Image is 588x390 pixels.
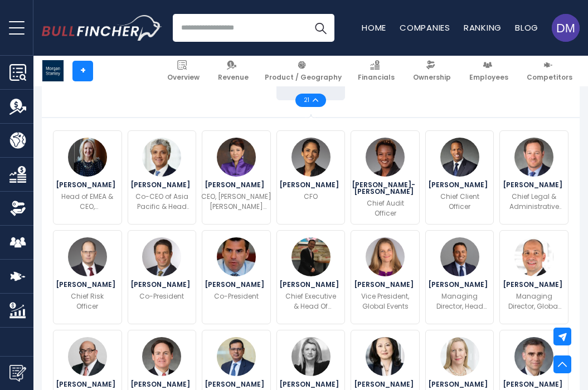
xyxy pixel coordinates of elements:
[469,73,508,82] span: Employees
[291,337,331,376] img: Claire Forster-Lee
[400,22,450,33] a: Companies
[354,381,417,388] span: [PERSON_NAME]
[425,130,494,225] a: Mandell Crawley [PERSON_NAME] Chief Client Officer
[128,230,197,324] a: Dan Simkowitz [PERSON_NAME] Co-President
[56,281,119,288] span: [PERSON_NAME]
[68,337,107,376] img: Michael A. Pizzi
[499,230,568,324] a: Evan Damast [PERSON_NAME] Managing Director, Global Head of Equity & Fixed Income Syndicate, Glob...
[440,237,479,276] img: Vincent Lumia
[217,337,256,376] img: Arun Kohli
[53,130,122,225] a: Clare Woodman [PERSON_NAME] Head of EMEA & CEO, [PERSON_NAME] [PERSON_NAME] & Co. International Plc
[507,291,561,311] p: Managing Director, Global Head of Equity & Fixed Income Syndicate, Global Capital Markets
[279,381,342,388] span: [PERSON_NAME]
[307,14,334,42] button: Search
[142,237,181,276] img: Dan Simkowitz
[60,192,115,212] p: Head of EMEA & CEO, [PERSON_NAME] [PERSON_NAME] & Co. International Plc
[72,61,93,81] a: +
[351,130,420,225] a: Carol Greene-Vincent [PERSON_NAME]-[PERSON_NAME] Chief Audit Officer
[217,138,256,177] img: Wei Christianson
[428,182,491,188] span: [PERSON_NAME]
[503,182,566,188] span: [PERSON_NAME]
[514,337,553,376] img: Michael Poser
[428,281,491,288] span: [PERSON_NAME]
[352,182,419,195] span: [PERSON_NAME]-[PERSON_NAME]
[351,230,420,324] a: Britta Puschendorf [PERSON_NAME] Vice President, Global Events
[260,56,347,86] a: Product / Geography
[214,291,259,301] p: Co-President
[68,237,107,276] img: Charles Smith
[130,182,193,188] span: [PERSON_NAME]
[291,237,331,276] img: Yee Yeong Wee
[42,60,64,81] img: MS logo
[202,230,271,324] a: Andy Saperstein [PERSON_NAME] Co-President
[130,381,193,388] span: [PERSON_NAME]
[428,381,491,388] span: [PERSON_NAME]
[276,130,346,225] a: Sharon Yeshaya [PERSON_NAME] CFO
[499,130,568,225] a: Eric Grossman [PERSON_NAME] Chief Legal & Administrative Officer
[130,281,193,288] span: [PERSON_NAME]
[413,73,451,82] span: Ownership
[425,230,494,324] a: Vincent Lumia [PERSON_NAME] Managing Director, Head of Field Management
[362,22,386,33] a: Home
[366,237,405,276] img: Britta Puschendorf
[276,6,346,100] a: Ted Pick [PERSON_NAME] CEO & Chairman 21
[515,22,538,33] a: Blog
[527,73,572,82] span: Competitors
[464,22,502,33] a: Ranking
[276,230,346,324] a: Yee Yeong Wee [PERSON_NAME] Chief Executive & Head Of Sales PWM SG
[42,15,162,41] img: Bullfincher logo
[205,281,268,288] span: [PERSON_NAME]
[167,73,200,82] span: Overview
[217,237,256,276] img: Andy Saperstein
[202,130,271,225] a: Wei Christianson [PERSON_NAME] CEO, [PERSON_NAME] [PERSON_NAME] China & Co-CEO [PERSON_NAME] [PER...
[440,337,479,376] img: Elizabeth Dennis
[213,56,254,86] a: Revenue
[366,138,405,177] img: Carol Greene-Vincent
[139,291,184,301] p: Co-President
[408,56,456,86] a: Ownership
[142,337,181,376] img: Mark Eichorn
[42,15,162,41] a: Go to homepage
[522,56,577,86] a: Competitors
[433,192,487,212] p: Chief Client Officer
[279,281,342,288] span: [PERSON_NAME]
[56,381,119,388] span: [PERSON_NAME]
[60,291,115,311] p: Chief Risk Officer
[354,281,417,288] span: [PERSON_NAME]
[366,337,405,376] img: Susan Huang
[514,138,553,177] img: Eric Grossman
[304,97,313,103] span: 21
[68,138,107,177] img: Clare Woodman
[503,381,566,388] span: [PERSON_NAME]
[507,192,561,212] p: Chief Legal & Administrative Officer
[279,182,342,188] span: [PERSON_NAME]
[218,73,249,82] span: Revenue
[56,182,119,188] span: [PERSON_NAME]
[128,130,197,225] a: Gokul Laroia [PERSON_NAME] Co-CEO of Asia Pacific & Head of Asia Equities
[433,291,487,311] p: Managing Director, Head of Field Management
[440,138,479,177] img: Mandell Crawley
[265,73,342,82] span: Product / Geography
[514,237,553,276] img: Evan Damast
[503,281,566,288] span: [PERSON_NAME]
[304,192,318,202] p: CFO
[205,381,268,388] span: [PERSON_NAME]
[353,56,400,86] a: Financials
[284,291,338,311] p: Chief Executive & Head Of Sales PWM SG
[162,56,205,86] a: Overview
[142,138,181,177] img: Gokul Laroia
[9,200,26,217] img: Ownership
[205,182,268,188] span: [PERSON_NAME]
[358,198,412,218] p: Chief Audit Officer
[358,73,395,82] span: Financials
[53,230,122,324] a: Charles Smith [PERSON_NAME] Chief Risk Officer
[135,192,189,212] p: Co-CEO of Asia Pacific & Head of Asia Equities
[464,56,513,86] a: Employees
[201,192,272,212] p: CEO, [PERSON_NAME] [PERSON_NAME] China & Co-CEO [PERSON_NAME] [PERSON_NAME] [GEOGRAPHIC_DATA]
[358,291,412,311] p: Vice President, Global Events
[291,138,331,177] img: Sharon Yeshaya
